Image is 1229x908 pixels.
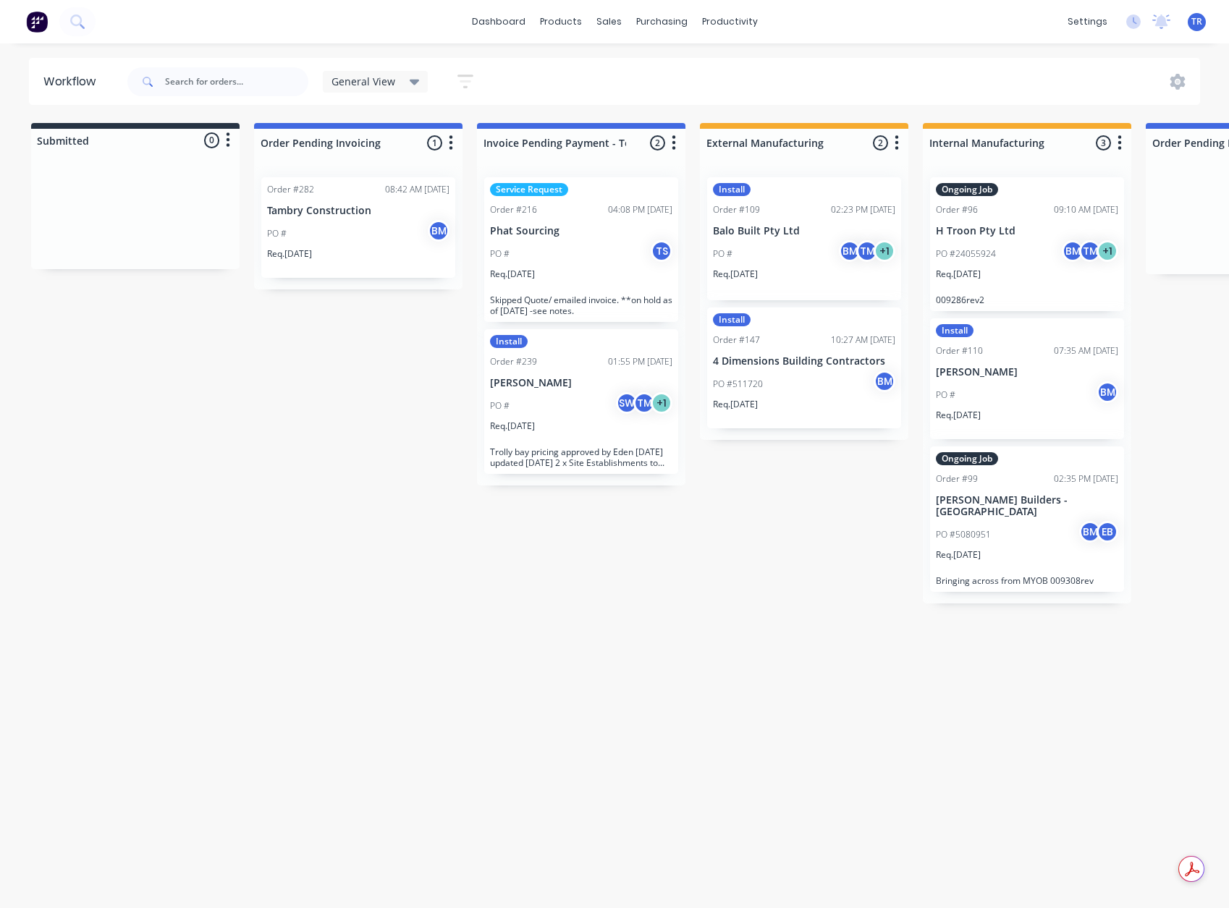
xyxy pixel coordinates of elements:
div: Order #239 [490,355,537,368]
div: productivity [695,11,765,33]
div: + 1 [1097,240,1118,262]
div: sales [589,11,629,33]
p: PO # [490,399,510,412]
p: Skipped Quote/ emailed invoice. **on hold as of [DATE] -see notes. [490,294,672,316]
p: [PERSON_NAME] [936,366,1118,378]
div: 02:23 PM [DATE] [831,203,895,216]
a: dashboard [465,11,533,33]
div: Install [490,335,528,348]
p: Req. [DATE] [267,247,312,260]
p: Req. [DATE] [490,420,535,433]
div: Ongoing JobOrder #9609:10 AM [DATE]H Troon Pty LtdPO #24055924BMTM+1Req.[DATE]009286rev2 [930,177,1124,311]
p: Req. [DATE] [713,268,758,281]
span: General View [331,74,395,89]
div: InstallOrder #14710:27 AM [DATE]4 Dimensions Building ContractorsPO #511720BMReq.[DATE] [707,307,901,428]
div: Order #110 [936,344,983,357]
p: Bringing across from MYOB 009308rev [936,575,1118,586]
div: EB [1097,521,1118,543]
div: Ongoing Job [936,452,998,465]
div: BM [1097,381,1118,403]
p: Phat Sourcing [490,225,672,237]
p: PO # [936,389,955,402]
p: Balo Built Pty Ltd [713,225,895,237]
div: BM [1062,240,1084,262]
div: purchasing [629,11,695,33]
div: TM [633,392,655,414]
p: H Troon Pty Ltd [936,225,1118,237]
p: PO # [713,247,732,260]
div: 10:27 AM [DATE] [831,334,895,347]
div: Install [713,313,751,326]
div: Install [936,324,974,337]
div: Order #28208:42 AM [DATE]Tambry ConstructionPO #BMReq.[DATE] [261,177,455,278]
p: [PERSON_NAME] [490,377,672,389]
div: BM [874,370,895,392]
div: 04:08 PM [DATE] [608,203,672,216]
img: Factory [26,11,48,33]
p: Req. [DATE] [490,268,535,281]
p: Tambry Construction [267,205,449,217]
p: PO #511720 [713,378,763,391]
p: 4 Dimensions Building Contractors [713,355,895,368]
p: Req. [DATE] [936,268,981,281]
p: PO #24055924 [936,247,996,260]
div: InstallOrder #23901:55 PM [DATE][PERSON_NAME]PO #SWTM+1Req.[DATE]Trolly bay pricing approved by E... [484,329,678,474]
span: TR [1191,15,1202,28]
div: InstallOrder #11007:35 AM [DATE][PERSON_NAME]PO #BMReq.[DATE] [930,318,1124,439]
div: + 1 [651,392,672,414]
div: settings [1060,11,1115,33]
div: 09:10 AM [DATE] [1054,203,1118,216]
div: 01:55 PM [DATE] [608,355,672,368]
p: 009286rev2 [936,294,1118,305]
p: Req. [DATE] [713,398,758,411]
div: 08:42 AM [DATE] [385,183,449,196]
p: PO # [490,247,510,260]
div: BM [428,220,449,242]
div: Order #99 [936,472,978,485]
div: SW [616,392,638,414]
div: Ongoing Job [936,183,998,196]
div: TM [1079,240,1101,262]
div: Workflow [43,73,103,90]
input: Search for orders... [165,67,308,96]
div: Order #216 [490,203,537,216]
div: Order #96 [936,203,978,216]
div: InstallOrder #10902:23 PM [DATE]Balo Built Pty LtdPO #BMTM+1Req.[DATE] [707,177,901,300]
div: 07:35 AM [DATE] [1054,344,1118,357]
p: PO #5080951 [936,528,991,541]
p: Req. [DATE] [936,548,981,561]
div: TM [856,240,878,262]
div: Order #282 [267,183,314,196]
div: + 1 [874,240,895,262]
div: Service RequestOrder #21604:08 PM [DATE]Phat SourcingPO #TSReq.[DATE]Skipped Quote/ emailed invoi... [484,177,678,322]
p: Req. [DATE] [936,409,981,422]
div: Order #147 [713,334,760,347]
div: Service Request [490,183,568,196]
div: BM [839,240,861,262]
div: TS [651,240,672,262]
div: products [533,11,589,33]
div: Install [713,183,751,196]
div: 02:35 PM [DATE] [1054,472,1118,485]
div: BM [1079,521,1101,543]
p: [PERSON_NAME] Builders - [GEOGRAPHIC_DATA] [936,494,1118,519]
p: Trolly bay pricing approved by Eden [DATE] updated [DATE] 2 x Site Establishments to have 2 guys ... [490,446,672,468]
p: PO # [267,227,287,240]
div: Order #109 [713,203,760,216]
div: Ongoing JobOrder #9902:35 PM [DATE][PERSON_NAME] Builders - [GEOGRAPHIC_DATA]PO #5080951BMEBReq.[... [930,446,1124,593]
